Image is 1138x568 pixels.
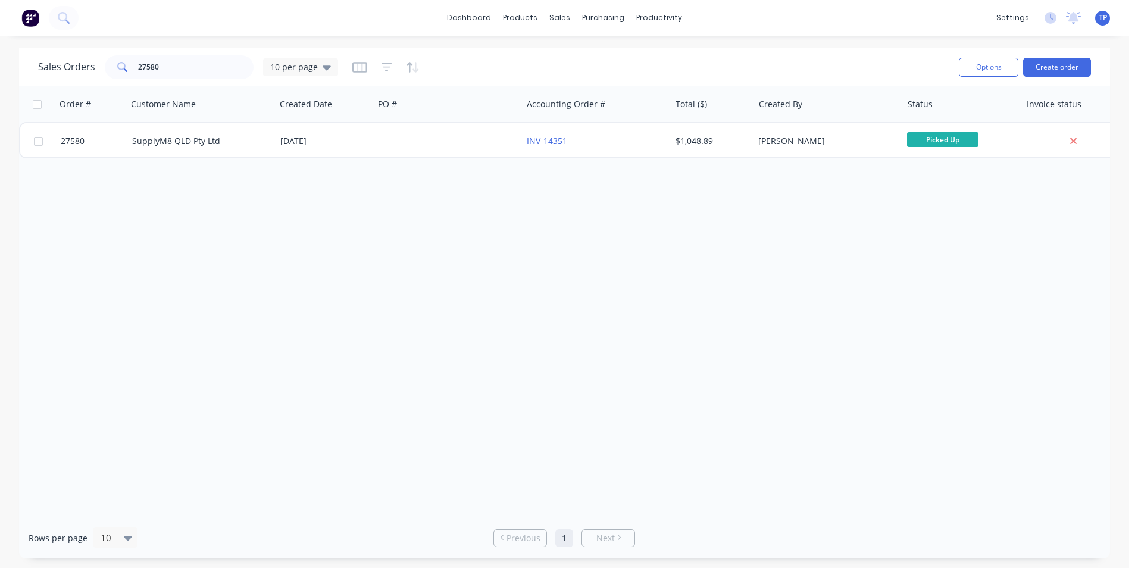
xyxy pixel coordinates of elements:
div: PO # [378,98,397,110]
span: TP [1099,13,1107,23]
div: Invoice status [1027,98,1081,110]
div: Status [908,98,933,110]
div: settings [990,9,1035,27]
a: INV-14351 [527,135,567,146]
div: [PERSON_NAME] [758,135,890,147]
a: Previous page [494,532,546,544]
div: [DATE] [280,135,369,147]
button: Options [959,58,1018,77]
a: Next page [582,532,634,544]
button: Create order [1023,58,1091,77]
input: Search... [138,55,254,79]
span: Next [596,532,615,544]
div: $1,048.89 [676,135,745,147]
div: sales [543,9,576,27]
span: 10 per page [270,61,318,73]
div: Customer Name [131,98,196,110]
img: Factory [21,9,39,27]
div: purchasing [576,9,630,27]
ul: Pagination [489,529,640,547]
div: Total ($) [676,98,707,110]
a: Page 1 is your current page [555,529,573,547]
div: Created Date [280,98,332,110]
div: productivity [630,9,688,27]
span: Picked Up [907,132,978,147]
a: SupplyM8 QLD Pty Ltd [132,135,220,146]
div: Created By [759,98,802,110]
div: products [497,9,543,27]
span: Previous [507,532,540,544]
span: 27580 [61,135,85,147]
span: Rows per page [29,532,87,544]
h1: Sales Orders [38,61,95,73]
a: 27580 [61,123,132,159]
a: dashboard [441,9,497,27]
div: Accounting Order # [527,98,605,110]
div: Order # [60,98,91,110]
